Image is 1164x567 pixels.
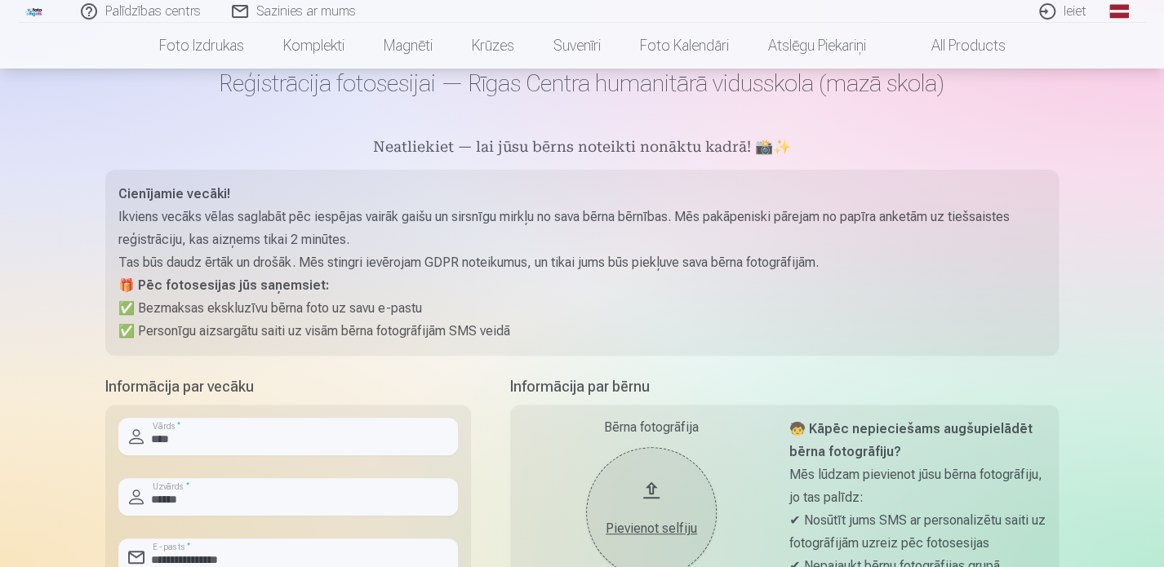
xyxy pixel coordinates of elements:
a: Magnēti [364,23,452,69]
a: Komplekti [264,23,364,69]
h5: Informācija par vecāku [105,375,471,398]
h1: Reģistrācija fotosesijai — Rīgas Centra humanitārā vidusskola (mazā skola) [105,69,1059,98]
p: ✔ Nosūtīt jums SMS ar personalizētu saiti uz fotogrāfijām uzreiz pēc fotosesijas [789,509,1046,555]
h5: Neatliekiet — lai jūsu bērns noteikti nonāktu kadrā! 📸✨ [105,137,1059,160]
a: Atslēgu piekariņi [749,23,886,69]
a: Suvenīri [534,23,620,69]
a: Krūzes [452,23,534,69]
img: /fa1 [25,7,43,16]
p: ✅ Personīgu aizsargātu saiti uz visām bērna fotogrāfijām SMS veidā [118,320,1046,343]
strong: 🎁 Pēc fotosesijas jūs saņemsiet: [118,277,329,293]
a: All products [886,23,1025,69]
strong: Cienījamie vecāki! [118,186,230,202]
a: Foto kalendāri [620,23,749,69]
p: Ikviens vecāks vēlas saglabāt pēc iespējas vairāk gaišu un sirsnīgu mirkļu no sava bērna bērnības... [118,206,1046,251]
a: Foto izdrukas [140,23,264,69]
p: Tas būs daudz ērtāk un drošāk. Mēs stingri ievērojam GDPR noteikumus, un tikai jums būs piekļuve ... [118,251,1046,274]
strong: 🧒 Kāpēc nepieciešams augšupielādēt bērna fotogrāfiju? [789,421,1033,459]
div: Bērna fotogrāfija [523,418,780,437]
h5: Informācija par bērnu [510,375,1059,398]
div: Pievienot selfiju [602,519,700,538]
p: ✅ Bezmaksas ekskluzīvu bērna foto uz savu e-pastu [118,297,1046,320]
p: Mēs lūdzam pievienot jūsu bērna fotogrāfiju, jo tas palīdz: [789,463,1046,509]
